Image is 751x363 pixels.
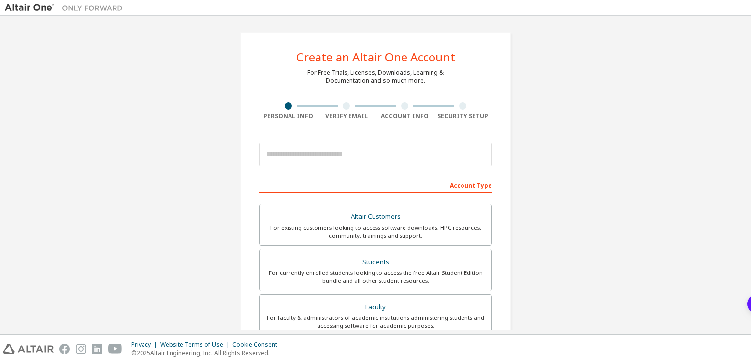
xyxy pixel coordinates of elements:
[265,255,486,269] div: Students
[160,341,232,349] div: Website Terms of Use
[76,344,86,354] img: instagram.svg
[296,51,455,63] div: Create an Altair One Account
[434,112,492,120] div: Security Setup
[265,314,486,330] div: For faculty & administrators of academic institutions administering students and accessing softwa...
[259,177,492,193] div: Account Type
[318,112,376,120] div: Verify Email
[265,301,486,314] div: Faculty
[259,112,318,120] div: Personal Info
[265,269,486,285] div: For currently enrolled students looking to access the free Altair Student Edition bundle and all ...
[307,69,444,85] div: For Free Trials, Licenses, Downloads, Learning & Documentation and so much more.
[232,341,283,349] div: Cookie Consent
[5,3,128,13] img: Altair One
[131,349,283,357] p: © 2025 Altair Engineering, Inc. All Rights Reserved.
[3,344,54,354] img: altair_logo.svg
[265,210,486,224] div: Altair Customers
[265,224,486,240] div: For existing customers looking to access software downloads, HPC resources, community, trainings ...
[92,344,102,354] img: linkedin.svg
[375,112,434,120] div: Account Info
[59,344,70,354] img: facebook.svg
[108,344,122,354] img: youtube.svg
[131,341,160,349] div: Privacy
